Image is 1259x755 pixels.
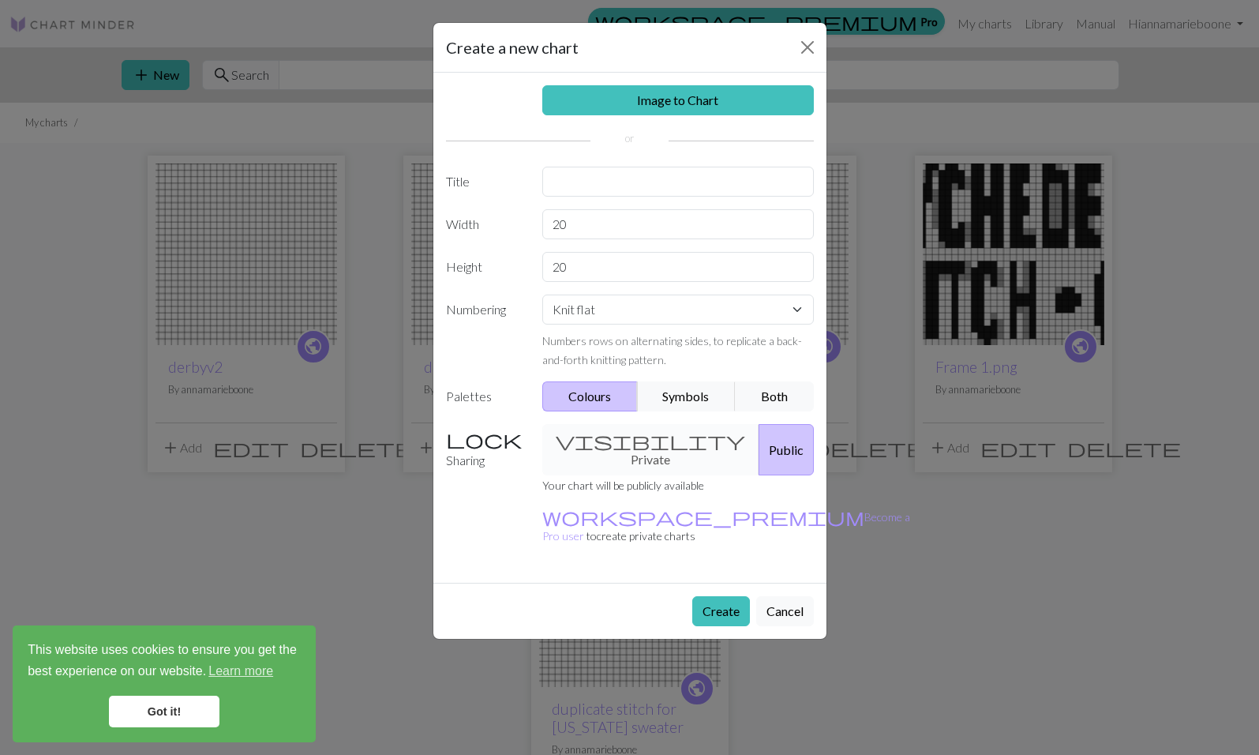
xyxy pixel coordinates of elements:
[756,596,814,626] button: Cancel
[437,381,534,411] label: Palettes
[109,696,219,727] a: dismiss cookie message
[542,479,704,492] small: Your chart will be publicly available
[542,334,802,366] small: Numbers rows on alternating sides, to replicate a back-and-forth knitting pattern.
[735,381,814,411] button: Both
[542,85,814,115] a: Image to Chart
[437,424,534,475] label: Sharing
[795,35,820,60] button: Close
[542,381,638,411] button: Colours
[759,424,814,475] button: Public
[542,510,910,543] a: Become a Pro user
[437,295,534,369] label: Numbering
[13,625,316,742] div: cookieconsent
[437,252,534,282] label: Height
[446,36,579,59] h5: Create a new chart
[692,596,750,626] button: Create
[637,381,736,411] button: Symbols
[28,640,301,683] span: This website uses cookies to ensure you get the best experience on our website.
[542,510,910,543] small: to create private charts
[542,505,864,528] span: workspace_premium
[437,209,534,239] label: Width
[206,659,275,683] a: learn more about cookies
[437,167,534,197] label: Title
